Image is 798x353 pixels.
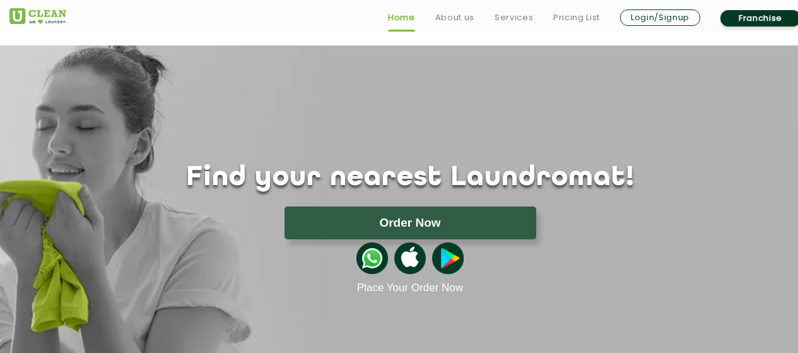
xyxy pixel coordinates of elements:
a: Pricing List [553,10,600,25]
a: About us [435,10,474,25]
img: UClean Laundry and Dry Cleaning [9,8,66,24]
img: playstoreicon.png [432,242,464,274]
a: Login/Signup [620,9,700,26]
button: Order Now [285,206,536,239]
a: Home [388,10,415,25]
img: apple-icon.png [394,242,426,274]
img: whatsappicon.png [356,242,388,274]
a: Place Your Order Now [357,282,463,294]
a: Services [495,10,533,25]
